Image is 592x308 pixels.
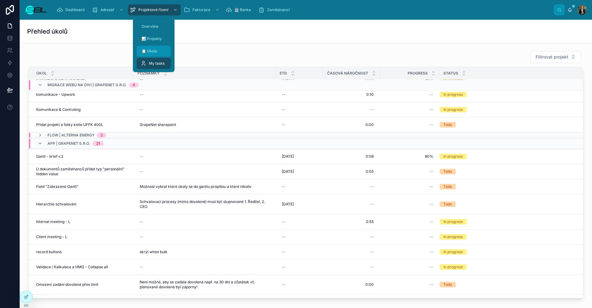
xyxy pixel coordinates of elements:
div: -- [430,234,433,239]
div: -- [140,92,143,97]
div: -- [430,169,433,174]
a: record buttons [36,249,130,254]
span: 📋 Úkoly [142,49,157,54]
div: -- [282,234,286,239]
span: 0:00 [365,282,374,287]
span: 80% [386,154,433,159]
span: App | GrapeNet s.r.o. [47,141,90,146]
a: 0:00 [327,120,376,130]
a: U dokumentů zaměstnanců přidat typ "personální" hidden value [36,167,130,176]
div: In progress [443,264,463,270]
a: [DATE] [279,199,319,209]
a: 0:00 [327,280,376,290]
a: Přidat projekt a fotky kotle UFFK 400L [36,122,130,127]
a: -- [279,217,319,227]
div: -- [370,265,374,269]
a: -- [384,280,436,290]
a: -- [279,280,319,290]
span: 0:55 [366,219,374,224]
span: ETD [280,71,287,76]
div: -- [430,107,433,112]
div: -- [430,282,433,287]
a: 0:08 [327,152,376,161]
a: 📊 Projekty [137,33,171,44]
span: Úkol [36,71,47,76]
div: -- [140,154,143,159]
a: -- [279,120,319,130]
span: 0:10 [366,92,374,97]
span: Časová náročnost [327,71,368,76]
a: -- [327,232,376,242]
a: -- [137,232,272,242]
a: Možnost vybrat které úkoly se do ganttu propíšou a které nikoliv [137,182,272,192]
a: -- [384,232,436,242]
span: 0:05 [366,169,374,174]
div: -- [370,107,374,112]
span: Schvalovací procesy (mimo dovolené) musí být stupnované 1. Ředitel, 2. CEO [140,199,269,209]
span: Status [443,71,458,76]
a: -- [384,120,436,130]
div: -- [430,92,433,97]
a: -- [384,105,436,115]
div: In progress [443,249,463,255]
a: My tasks [137,58,171,69]
div: -- [282,282,286,287]
div: -- [282,249,286,254]
a: -- [327,105,376,115]
a: Projektové řízení [128,4,181,15]
div: -- [282,107,286,112]
a: Todo [440,169,575,174]
a: -- [279,90,319,99]
span: [DATE] [282,154,294,159]
div: -- [430,219,433,224]
span: Migrace webu na Divi | GrapeNet s.r.o. [47,83,126,87]
span: 📊 Projekty [142,36,162,41]
div: 21 [96,141,100,146]
a: komunikace - Upwork [36,92,130,97]
img: App logo [25,5,47,15]
div: In progress [443,219,463,225]
a: 📋 Úkoly [137,46,171,57]
span: record buttons [36,249,62,254]
span: Není možné, aby se zadala dovolená např. na 30 dní a zůstátek vč. plánované dovolené byl záporny! [140,280,269,290]
a: -- [384,247,436,257]
span: Internal meeting - L [36,219,70,224]
a: Omezení zadání dovolené přes limit [36,282,130,287]
span: Adresář [101,7,114,12]
span: Omezení zadání dovolené přes limit [36,282,98,287]
span: Hierarchie schvalování [36,202,76,207]
div: 4 [133,83,135,87]
a: -- [384,90,436,99]
span: Filtrovat projekt [536,54,568,60]
div: -- [370,202,374,207]
span: Progress [408,71,428,76]
div: -- [282,265,286,269]
a: Todo [440,184,575,189]
a: In progress [440,249,575,255]
a: -- [137,90,272,99]
a: Internal meeting - L [36,219,130,224]
span: Dashboard [65,7,84,12]
a: Komunikace & Controling [36,107,130,112]
a: -- [279,247,319,257]
div: -- [140,219,143,224]
a: Adresář [90,4,127,15]
button: Select Button [530,51,581,63]
span: Gantt - brief v.2 [36,154,63,159]
a: [DATE] [279,152,319,161]
div: -- [140,234,143,239]
a: Client meeting - L [36,234,130,239]
a: -- [279,262,319,272]
span: 🏦 Banka [234,7,251,12]
a: Validace / Kalkulace a HMG - Collapse all [36,265,130,269]
a: -- [279,182,319,192]
a: In progress [440,219,575,225]
h1: Přehled úkolů [27,27,68,36]
div: -- [140,169,143,174]
a: Fakturace [182,4,223,15]
div: -- [430,202,433,207]
a: -- [384,217,436,227]
div: In progress [443,107,463,112]
a: In progress [440,107,575,112]
a: [DATE] [279,167,319,176]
